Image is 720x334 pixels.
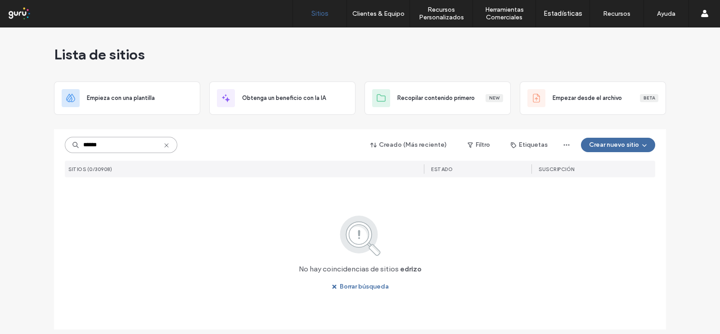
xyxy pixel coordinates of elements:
[520,81,666,115] div: Empezar desde el archivoBeta
[68,166,112,172] span: SITIOS (0/30908)
[311,9,328,18] label: Sitios
[553,94,622,103] span: Empezar desde el archivo
[539,166,575,172] span: Suscripción
[324,280,397,294] button: Borrar búsqueda
[19,6,44,14] span: Ayuda
[581,138,655,152] button: Crear nuevo sitio
[364,81,511,115] div: Recopilar contenido primeroNew
[54,81,200,115] div: Empieza con una plantilla
[299,264,399,274] span: No hay coincidencias de sitios
[473,6,535,21] label: Herramientas Comerciales
[459,138,499,152] button: Filtro
[54,45,145,63] span: Lista de sitios
[352,10,405,18] label: Clientes & Equipo
[544,9,582,18] label: Estadísticas
[209,81,355,115] div: Obtenga un beneficio con la IA
[328,214,393,257] img: search.svg
[603,10,630,18] label: Recursos
[397,94,475,103] span: Recopilar contenido primero
[363,138,455,152] button: Creado (Más reciente)
[400,264,422,274] span: edrizo
[242,94,326,103] span: Obtenga un beneficio con la IA
[486,94,503,102] div: New
[640,94,658,102] div: Beta
[87,94,155,103] span: Empieza con una plantilla
[657,10,675,18] label: Ayuda
[431,166,453,172] span: ESTADO
[503,138,556,152] button: Etiquetas
[410,6,472,21] label: Recursos Personalizados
